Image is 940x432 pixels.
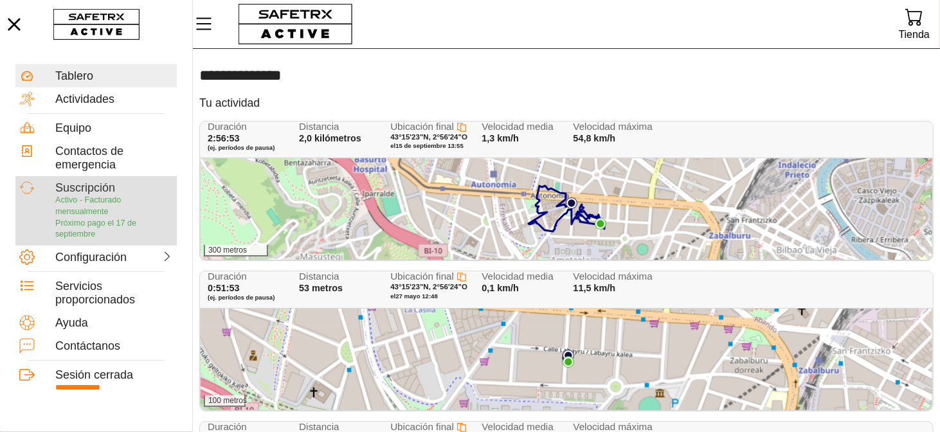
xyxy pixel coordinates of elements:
font: Activo - Facturado mensualmente [55,195,121,216]
font: Tienda [899,29,930,40]
font: Velocidad media [482,121,553,132]
font: Tablero [55,69,93,82]
font: Ubicación final [390,121,454,132]
img: PathEnd.svg [595,218,606,230]
font: 0:51:53 [208,283,240,293]
font: 1,3 km/h [482,133,519,143]
font: Distancia [299,121,339,132]
font: el [390,292,395,300]
img: PathStart.svg [563,350,574,361]
font: 27 mayo 12:48 [395,292,438,300]
font: Ubicación final [390,421,454,432]
font: 53 metros [299,283,343,293]
img: Subscription.svg [19,180,35,195]
font: (ej. períodos de pausa) [208,144,275,151]
img: Equipment.svg [19,120,35,136]
font: Distancia [299,271,339,282]
font: Velocidad máxima [574,121,653,132]
font: 100 metros [208,396,247,405]
font: Velocidad media [482,421,553,432]
font: Sesión cerrada [55,368,133,381]
font: Contáctanos [55,339,120,352]
img: Help.svg [19,315,35,330]
font: Configuración [55,251,127,264]
font: Duración [208,121,247,132]
font: 2:56:53 [208,133,240,143]
font: 0,1 km/h [482,283,519,293]
font: 300 metros [208,246,247,255]
font: Servicios proporcionados [55,280,135,307]
font: 11,5 km/h [574,283,616,293]
font: 2,0 kilómetros [299,133,361,143]
font: Tu actividad [199,96,260,109]
font: Equipo [55,122,91,134]
font: Ubicación final [390,271,454,282]
font: Actividades [55,93,114,105]
font: 43°15'23"N, 2°56'24"O [390,133,467,141]
font: Distancia [299,421,339,432]
img: PathStart.svg [566,197,577,209]
img: ContactUs.svg [19,338,35,354]
font: Contactos de emergencia [55,145,123,172]
font: (ej. períodos de pausa) [208,294,275,301]
font: Velocidad máxima [574,421,653,432]
img: PathEnd.svg [563,356,574,368]
font: 43°15'23"N, 2°56'24"O [390,283,467,291]
font: Velocidad máxima [574,271,653,282]
font: Velocidad media [482,271,553,282]
font: Ayuda [55,316,88,329]
font: Suscripción [55,181,115,194]
font: Duración [208,271,247,282]
img: Activities.svg [19,91,35,107]
font: Duración [208,421,247,432]
font: 54,8 km/h [574,133,616,143]
font: Próximo pago el 17 de septiembre [55,219,136,239]
font: 15 de septiembre 13:55 [395,142,464,149]
button: Menú [193,10,225,37]
font: el [390,142,395,149]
